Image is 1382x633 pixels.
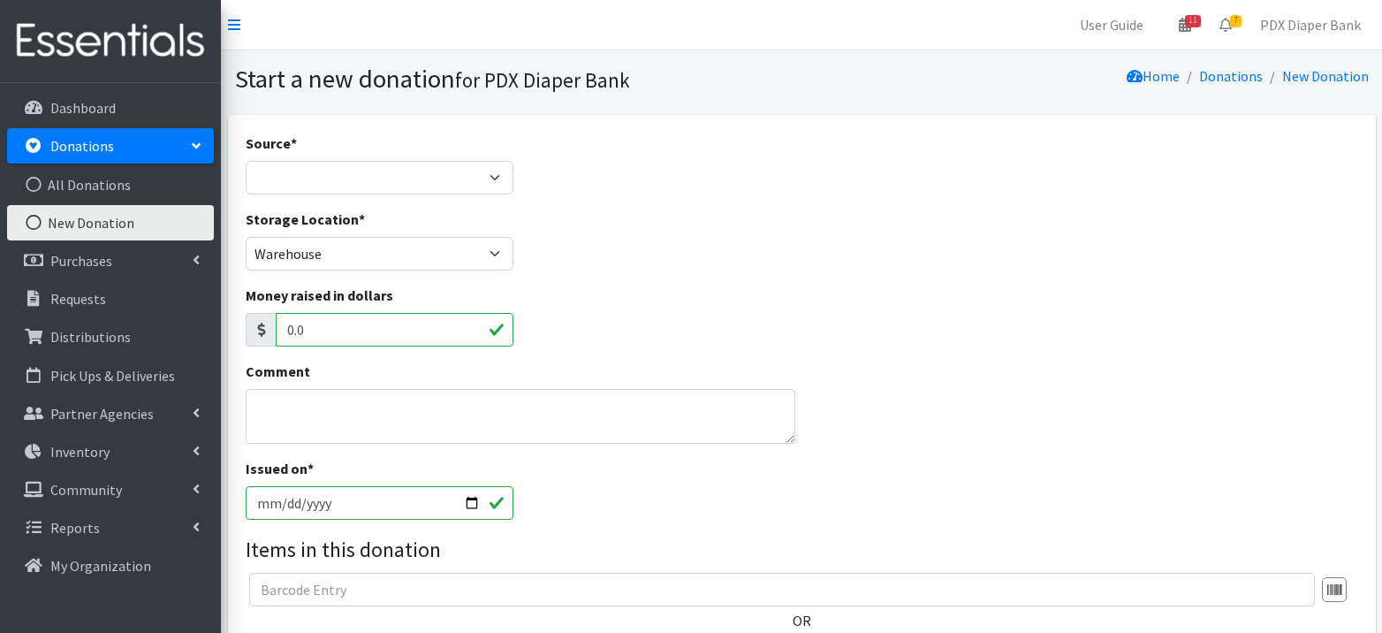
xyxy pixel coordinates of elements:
p: Reports [50,519,100,537]
p: Donations [50,137,114,155]
abbr: required [308,460,314,477]
img: HumanEssentials [7,11,214,71]
small: for PDX Diaper Bank [455,67,630,93]
p: Dashboard [50,99,116,117]
label: Comment [246,361,310,382]
a: Home [1127,67,1180,85]
label: Issued on [246,458,314,479]
a: Requests [7,281,214,316]
a: Reports [7,510,214,545]
p: Requests [50,290,106,308]
p: Inventory [50,443,110,461]
p: Partner Agencies [50,405,154,423]
a: Distributions [7,319,214,355]
label: Money raised in dollars [246,285,393,306]
span: 11 [1185,15,1201,27]
a: 11 [1165,7,1205,42]
a: Donations [1199,67,1263,85]
a: Community [7,472,214,507]
abbr: required [359,210,365,228]
a: New Donation [7,205,214,240]
label: Source [246,133,297,154]
abbr: required [291,134,297,152]
p: My Organization [50,557,151,575]
p: Purchases [50,252,112,270]
input: Barcode Entry [249,573,1315,606]
a: Dashboard [7,90,214,126]
a: Inventory [7,434,214,469]
a: Purchases [7,243,214,278]
a: Donations [7,128,214,164]
a: All Donations [7,167,214,202]
a: New Donation [1282,67,1369,85]
p: Pick Ups & Deliveries [50,367,175,385]
a: Partner Agencies [7,396,214,431]
label: OR [793,610,811,631]
a: Pick Ups & Deliveries [7,358,214,393]
p: Community [50,481,122,499]
a: My Organization [7,548,214,583]
a: 7 [1205,7,1246,42]
a: User Guide [1066,7,1158,42]
h1: Start a new donation [235,64,795,95]
p: Distributions [50,328,131,346]
label: Storage Location [246,209,365,230]
legend: Items in this donation [246,534,1358,566]
span: 7 [1230,15,1242,27]
a: PDX Diaper Bank [1246,7,1375,42]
